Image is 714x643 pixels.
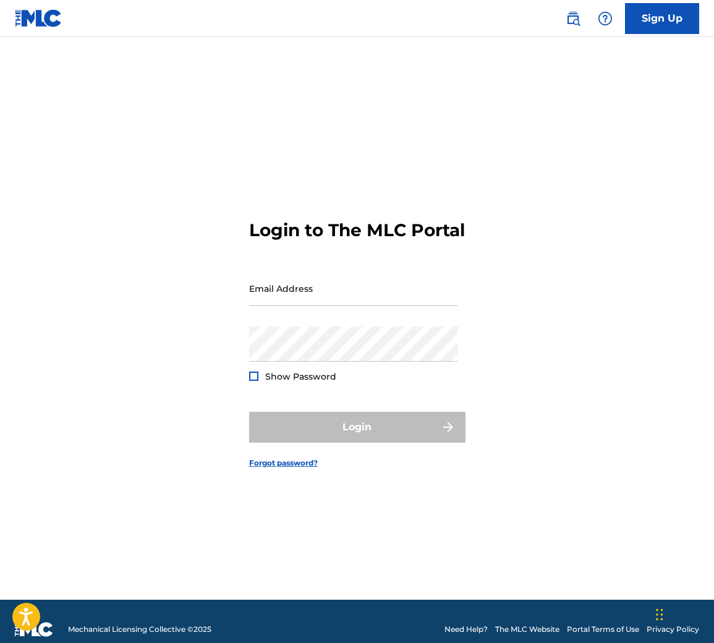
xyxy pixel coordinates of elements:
span: Show Password [265,371,336,382]
a: Forgot password? [249,458,318,469]
div: Drag [656,596,663,633]
img: search [566,11,580,26]
img: help [598,11,613,26]
a: Privacy Policy [647,624,699,635]
a: Public Search [561,6,585,31]
a: Portal Terms of Use [567,624,639,635]
iframe: Chat Widget [652,584,714,643]
a: The MLC Website [495,624,559,635]
img: logo [15,622,53,637]
span: Mechanical Licensing Collective © 2025 [68,624,211,635]
div: Help [593,6,618,31]
h3: Login to The MLC Portal [249,219,465,241]
a: Sign Up [625,3,699,34]
a: Need Help? [444,624,488,635]
img: MLC Logo [15,9,62,27]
